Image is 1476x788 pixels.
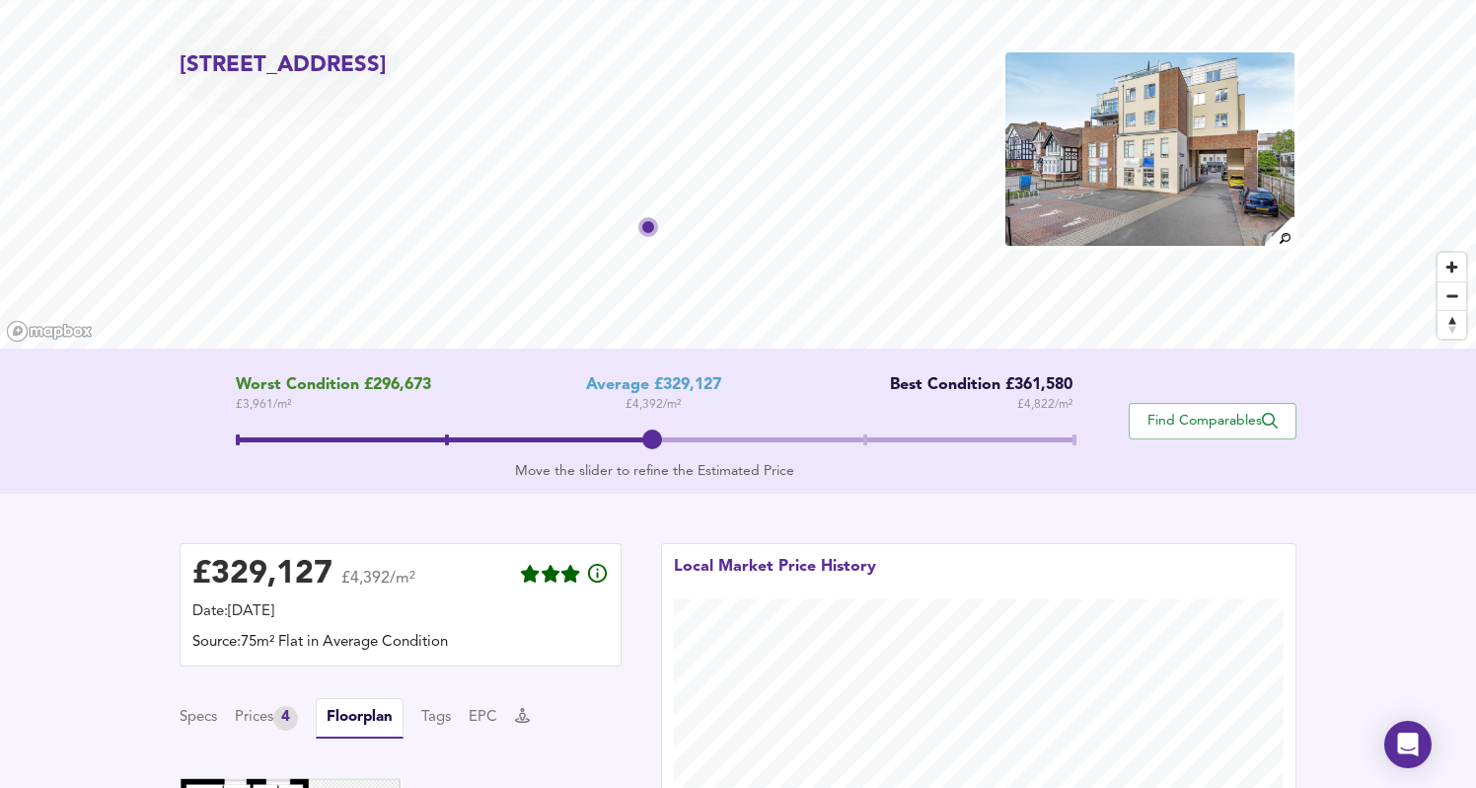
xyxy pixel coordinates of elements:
[875,376,1072,395] div: Best Condition £361,580
[235,706,298,731] div: Prices
[273,706,298,731] div: 4
[1438,282,1466,310] span: Zoom out
[626,395,681,415] span: £ 4,392 / m²
[180,707,217,729] button: Specs
[1438,311,1466,339] span: Reset bearing to north
[1384,721,1432,768] div: Open Intercom Messenger
[316,698,404,739] button: Floorplan
[1438,281,1466,310] button: Zoom out
[6,320,93,343] a: Mapbox homepage
[341,571,415,599] span: £4,392/m²
[469,707,497,729] button: EPC
[1262,214,1296,249] img: search
[1438,310,1466,339] button: Reset bearing to north
[235,706,298,731] button: Prices4
[1438,253,1466,281] button: Zoom in
[1003,50,1296,248] img: property
[586,376,721,395] div: Average £329,127
[236,395,431,415] span: £ 3,961 / m²
[236,376,431,395] span: Worst Condition £296,673
[674,556,876,599] div: Local Market Price History
[1140,412,1286,431] span: Find Comparables
[180,50,387,81] h2: [STREET_ADDRESS]
[192,560,332,590] div: £ 329,127
[1129,403,1296,439] button: Find Comparables
[1017,395,1072,415] span: £ 4,822 / m²
[421,707,451,729] button: Tags
[192,601,609,623] div: Date: [DATE]
[192,632,609,654] div: Source: 75m² Flat in Average Condition
[236,461,1073,481] div: Move the slider to refine the Estimated Price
